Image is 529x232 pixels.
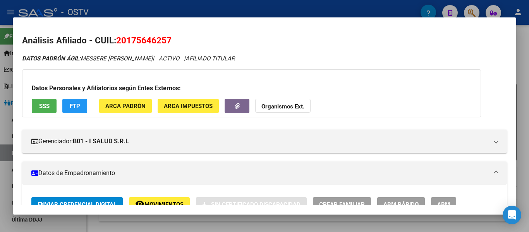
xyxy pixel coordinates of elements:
mat-expansion-panel-header: Datos de Empadronamiento [22,162,507,185]
mat-panel-title: Gerenciador: [31,137,488,146]
i: | ACTIVO | [22,55,235,62]
span: FTP [70,103,80,110]
button: ABM [431,197,456,211]
span: SSS [39,103,50,110]
span: ARCA Impuestos [164,103,213,110]
button: ARCA Padrón [99,99,152,113]
button: ARCA Impuestos [158,99,219,113]
button: SSS [32,99,57,113]
mat-expansion-panel-header: Gerenciador:B01 - I SALUD S.R.L [22,130,507,153]
button: ABM Rápido [377,197,425,211]
strong: DATOS PADRÓN ÁGIL: [22,55,81,62]
span: ABM [437,201,450,208]
mat-panel-title: Datos de Empadronamiento [31,168,488,178]
span: Crear Familiar [319,201,365,208]
span: Movimientos [144,201,184,208]
h3: Datos Personales y Afiliatorios según Entes Externos: [32,84,471,93]
div: Open Intercom Messenger [503,206,521,224]
span: 20175646257 [116,35,172,45]
strong: B01 - I SALUD S.R.L [73,137,129,146]
button: Organismos Ext. [255,99,311,113]
span: ABM Rápido [383,201,419,208]
span: Sin Certificado Discapacidad [211,201,301,208]
button: Crear Familiar [313,197,371,211]
span: AFILIADO TITULAR [185,55,235,62]
h2: Análisis Afiliado - CUIL: [22,34,507,47]
span: MESSERE [PERSON_NAME] [22,55,153,62]
button: FTP [62,99,87,113]
span: Enviar Credencial Digital [38,201,117,208]
button: Movimientos [129,197,190,211]
button: Sin Certificado Discapacidad [196,197,307,211]
mat-icon: remove_red_eye [135,199,144,208]
span: ARCA Padrón [105,103,146,110]
button: Enviar Credencial Digital [31,197,123,211]
strong: Organismos Ext. [261,103,304,110]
